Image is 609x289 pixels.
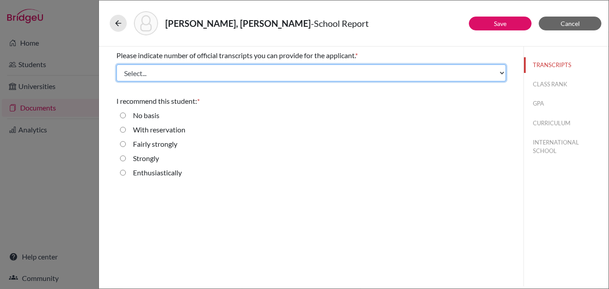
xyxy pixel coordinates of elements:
label: Strongly [133,153,159,164]
label: Fairly strongly [133,139,177,149]
button: GPA [524,96,609,111]
button: CLASS RANK [524,76,609,92]
strong: [PERSON_NAME], [PERSON_NAME] [165,18,311,29]
span: - School Report [311,18,369,29]
button: CURRICULUM [524,115,609,131]
span: Please indicate number of official transcripts you can provide for the applicant. [116,51,355,59]
button: INTERNATIONAL SCHOOL [524,135,609,159]
span: I recommend this student: [116,97,197,105]
label: With reservation [133,124,185,135]
label: No basis [133,110,159,121]
button: TRANSCRIPTS [524,57,609,73]
label: Enthusiastically [133,167,182,178]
